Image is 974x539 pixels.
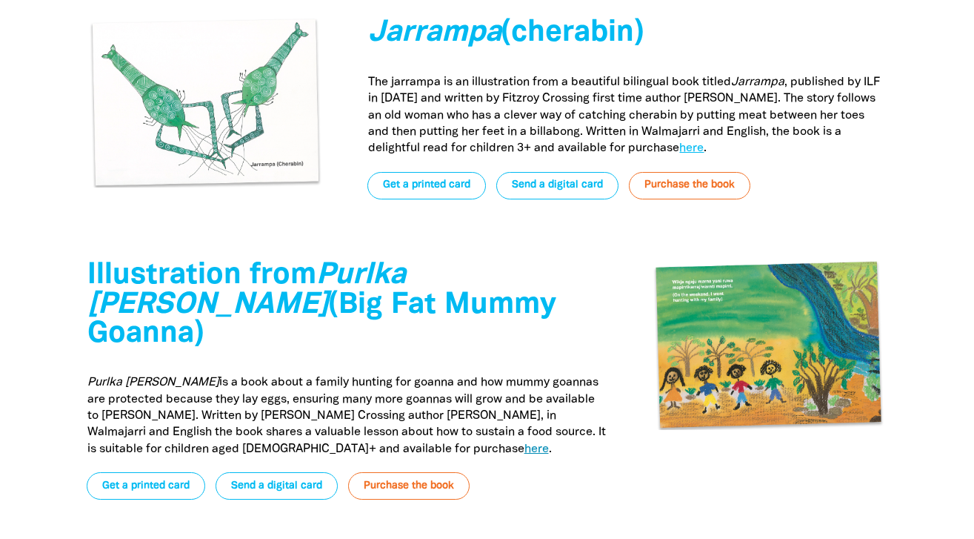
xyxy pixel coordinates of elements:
a: Purchase the book [629,172,750,199]
em: Jarrampa [368,19,501,47]
em: Purlka [PERSON_NAME] [87,262,406,319]
span: Illustration from (Big Fat Mummy Goanna) [87,262,556,348]
a: here [524,444,549,454]
a: Send a digital card [216,472,338,500]
a: Get a printed card [87,472,205,500]
em: Purlka [PERSON_NAME] [87,377,219,388]
a: Get a printed card [367,172,486,199]
p: is a book about a family hunting for goanna and how mummy goannas are protected because they lay ... [87,374,606,457]
a: Send a digital card [496,172,618,199]
a: Purchase the book [348,472,470,500]
span: (cherabin) [368,19,644,47]
p: The jarrampa is an illustration from a beautiful bilingual book titled , published by ILF in [DAT... [368,74,887,157]
em: Jarrampa [731,77,784,87]
a: here [679,143,704,153]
